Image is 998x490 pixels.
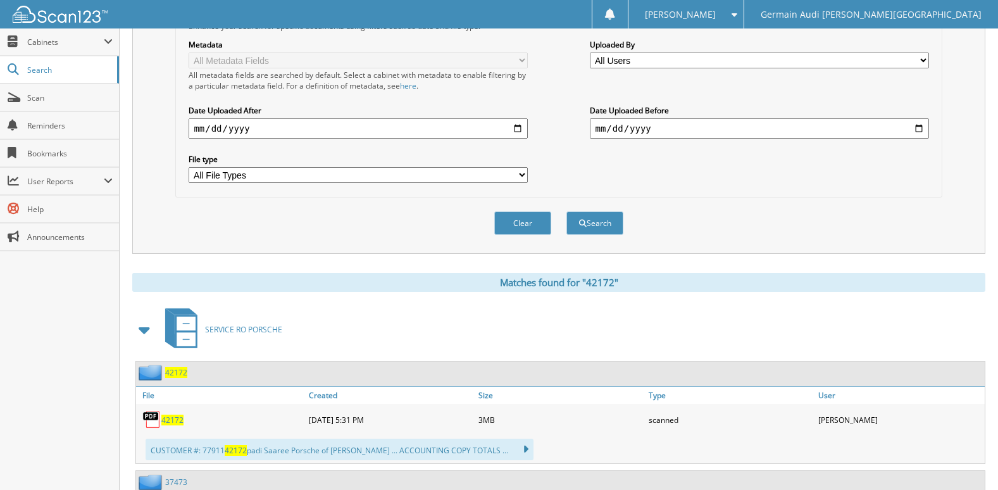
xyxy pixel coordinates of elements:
label: Date Uploaded Before [590,105,928,116]
div: Matches found for "42172" [132,273,985,292]
input: end [590,118,928,139]
label: Metadata [189,39,527,50]
span: SERVICE RO PORSCHE [205,324,282,335]
img: folder2.png [139,474,165,490]
span: Announcements [27,232,113,242]
a: File [136,387,306,404]
div: scanned [646,407,815,432]
span: Scan [27,92,113,103]
a: Type [646,387,815,404]
span: Germain Audi [PERSON_NAME][GEOGRAPHIC_DATA] [761,11,982,18]
span: 42172 [225,445,247,456]
img: scan123-logo-white.svg [13,6,108,23]
a: here [400,80,416,91]
a: 42172 [161,415,184,425]
span: User Reports [27,176,104,187]
label: Date Uploaded After [189,105,527,116]
img: PDF.png [142,410,161,429]
span: Reminders [27,120,113,131]
div: [PERSON_NAME] [815,407,985,432]
div: [DATE] 5:31 PM [306,407,475,432]
a: 37473 [165,477,187,487]
img: folder2.png [139,365,165,380]
span: Cabinets [27,37,104,47]
a: Size [475,387,645,404]
a: Created [306,387,475,404]
a: User [815,387,985,404]
span: [PERSON_NAME] [645,11,716,18]
button: Clear [494,211,551,235]
label: Uploaded By [590,39,928,50]
span: Help [27,204,113,215]
span: Search [27,65,111,75]
a: SERVICE RO PORSCHE [158,305,282,355]
span: Bookmarks [27,148,113,159]
iframe: Chat Widget [935,429,998,490]
button: Search [566,211,623,235]
div: 3MB [475,407,645,432]
div: CUSTOMER #: 77911 padi Saaree Porsche of [PERSON_NAME] ... ACCOUNTING COPY TOTALS ... [146,439,533,460]
div: All metadata fields are searched by default. Select a cabinet with metadata to enable filtering b... [189,70,527,91]
a: 42172 [165,367,187,378]
input: start [189,118,527,139]
label: File type [189,154,527,165]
